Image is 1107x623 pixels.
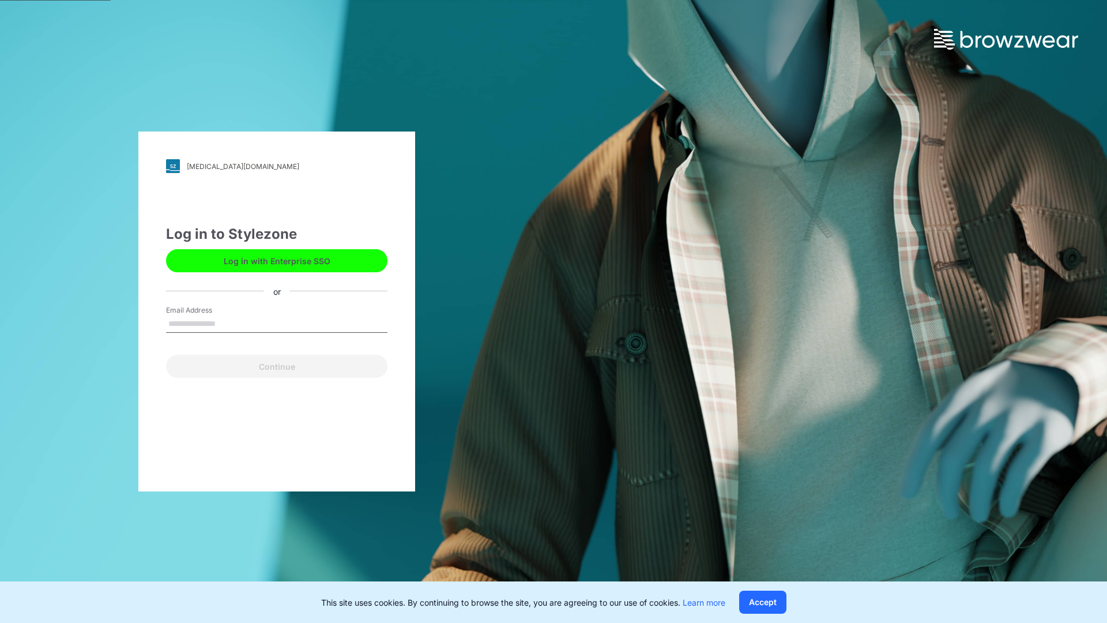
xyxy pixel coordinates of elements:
[166,159,387,173] a: [MEDICAL_DATA][DOMAIN_NAME]
[166,159,180,173] img: svg+xml;base64,PHN2ZyB3aWR0aD0iMjgiIGhlaWdodD0iMjgiIHZpZXdCb3g9IjAgMCAyOCAyOCIgZmlsbD0ibm9uZSIgeG...
[264,285,290,297] div: or
[187,162,299,171] div: [MEDICAL_DATA][DOMAIN_NAME]
[166,224,387,245] div: Log in to Stylezone
[683,598,725,607] a: Learn more
[739,591,786,614] button: Accept
[166,305,247,316] label: Email Address
[321,596,725,609] p: This site uses cookies. By continuing to browse the site, you are agreeing to our use of cookies.
[166,249,387,272] button: Log in with Enterprise SSO
[934,29,1078,50] img: browzwear-logo.73288ffb.svg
